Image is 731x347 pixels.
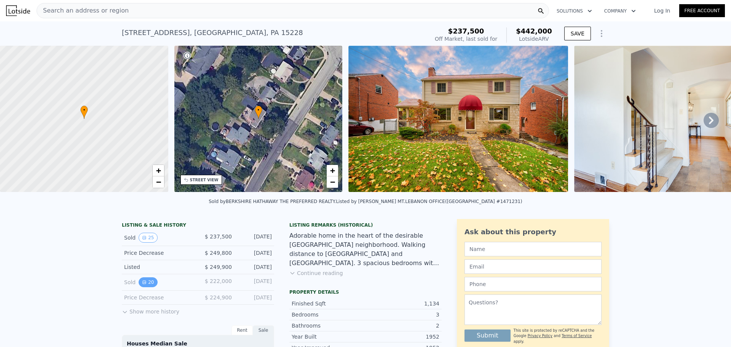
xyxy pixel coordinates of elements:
[139,277,157,287] button: View historical data
[464,277,602,291] input: Phone
[292,322,365,329] div: Bathrooms
[80,107,88,114] span: •
[6,5,30,16] img: Lotside
[336,199,522,204] div: Listed by [PERSON_NAME] MT.LEBANON OFFICE ([GEOGRAPHIC_DATA] #1471231)
[598,4,642,18] button: Company
[238,277,272,287] div: [DATE]
[238,263,272,271] div: [DATE]
[238,233,272,243] div: [DATE]
[564,27,591,40] button: SAVE
[205,294,232,301] span: $ 224,900
[156,177,161,187] span: −
[464,242,602,256] input: Name
[292,300,365,307] div: Finished Sqft
[190,177,219,183] div: STREET VIEW
[292,311,365,318] div: Bedrooms
[562,334,592,338] a: Terms of Service
[289,222,442,228] div: Listing Remarks (Historical)
[464,259,602,274] input: Email
[327,165,338,176] a: Zoom in
[156,166,161,175] span: +
[464,329,511,342] button: Submit
[348,46,568,192] img: Sale: 98174913 Parcel: 92568031
[253,325,274,335] div: Sale
[153,165,164,176] a: Zoom in
[645,7,679,14] a: Log In
[205,264,232,270] span: $ 249,900
[679,4,725,17] a: Free Account
[122,27,303,38] div: [STREET_ADDRESS] , [GEOGRAPHIC_DATA] , PA 15228
[365,322,439,329] div: 2
[255,106,262,119] div: •
[365,300,439,307] div: 1,134
[80,106,88,119] div: •
[122,305,179,315] button: Show more history
[205,233,232,240] span: $ 237,500
[289,289,442,295] div: Property details
[122,222,274,230] div: LISTING & SALE HISTORY
[327,176,338,188] a: Zoom out
[289,231,442,268] div: Adorable home in the heart of the desirable [GEOGRAPHIC_DATA] neighborhood. Walking distance to [...
[516,27,552,35] span: $442,000
[124,277,192,287] div: Sold
[255,107,262,114] span: •
[209,199,336,204] div: Sold by BERKSHIRE HATHAWAY THE PREFERRED REALTY .
[594,26,609,41] button: Show Options
[435,35,497,43] div: Off Market, last sold for
[205,250,232,256] span: $ 249,800
[124,294,192,301] div: Price Decrease
[37,6,129,15] span: Search an address or region
[330,177,335,187] span: −
[464,227,602,237] div: Ask about this property
[153,176,164,188] a: Zoom out
[528,334,552,338] a: Privacy Policy
[448,27,484,35] span: $237,500
[514,328,602,344] div: This site is protected by reCAPTCHA and the Google and apply.
[139,233,157,243] button: View historical data
[516,35,552,43] div: Lotside ARV
[365,333,439,341] div: 1952
[238,249,272,257] div: [DATE]
[124,263,192,271] div: Listed
[330,166,335,175] span: +
[365,311,439,318] div: 3
[124,233,192,243] div: Sold
[238,294,272,301] div: [DATE]
[292,333,365,341] div: Year Built
[205,278,232,284] span: $ 222,000
[231,325,253,335] div: Rent
[289,269,343,277] button: Continue reading
[551,4,598,18] button: Solutions
[124,249,192,257] div: Price Decrease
